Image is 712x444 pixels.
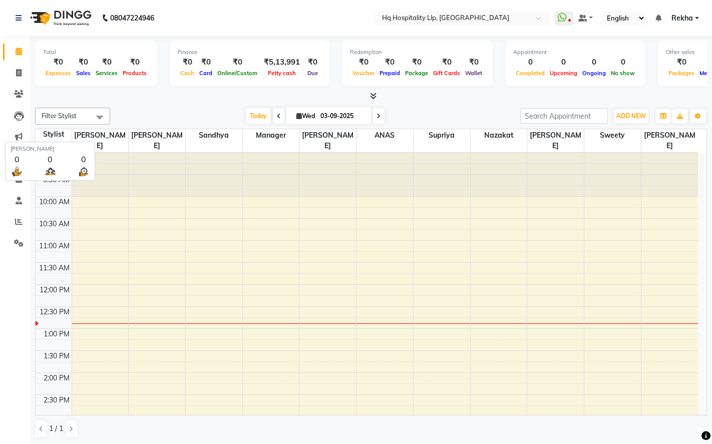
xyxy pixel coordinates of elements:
[36,129,72,140] div: Stylist
[513,57,547,68] div: 0
[299,129,356,152] span: [PERSON_NAME]
[608,57,637,68] div: 0
[74,70,93,77] span: Sales
[666,70,697,77] span: Packages
[93,57,120,68] div: ₹0
[260,57,304,68] div: ₹5,13,991
[43,70,74,77] span: Expenses
[471,129,527,142] span: Nazakat
[26,4,94,32] img: logo
[186,129,242,142] span: Sandhya
[357,129,413,142] span: ANAS
[77,165,90,178] img: wait_time.png
[74,57,93,68] div: ₹0
[120,57,149,68] div: ₹0
[431,70,463,77] span: Gift Cards
[37,263,72,273] div: 11:30 AM
[215,70,260,77] span: Online/Custom
[197,70,215,77] span: Card
[463,70,485,77] span: Wallet
[11,145,90,153] div: [PERSON_NAME]
[294,112,317,120] span: Wed
[43,48,149,57] div: Total
[305,70,320,77] span: Due
[513,70,547,77] span: Completed
[513,48,637,57] div: Appointment
[547,57,580,68] div: 0
[42,351,72,361] div: 1:30 PM
[43,57,74,68] div: ₹0
[580,57,608,68] div: 0
[42,329,72,339] div: 1:00 PM
[431,57,463,68] div: ₹0
[350,48,485,57] div: Redemption
[42,395,72,405] div: 2:30 PM
[93,70,120,77] span: Services
[37,219,72,229] div: 10:30 AM
[38,285,72,295] div: 12:00 PM
[42,373,72,383] div: 2:00 PM
[350,70,377,77] span: Voucher
[77,153,90,165] div: 0
[403,57,431,68] div: ₹0
[265,70,298,77] span: Petty cash
[304,57,321,68] div: ₹0
[547,70,580,77] span: Upcoming
[666,57,697,68] div: ₹0
[584,129,641,142] span: sweety
[463,57,485,68] div: ₹0
[11,153,23,165] div: 0
[215,57,260,68] div: ₹0
[317,109,368,124] input: 2025-09-03
[527,129,584,152] span: [PERSON_NAME]
[42,112,77,120] span: Filter Stylist
[403,70,431,77] span: Package
[414,129,470,142] span: Supriya
[72,129,129,152] span: [PERSON_NAME]
[129,129,185,152] span: [PERSON_NAME]
[614,109,648,123] button: ADD NEW
[178,48,321,57] div: Finance
[616,112,646,120] span: ADD NEW
[580,70,608,77] span: Ongoing
[178,57,197,68] div: ₹0
[49,423,63,434] span: 1 / 1
[44,165,57,178] img: queue.png
[520,108,608,124] input: Search Appointment
[38,307,72,317] div: 12:30 PM
[110,4,154,32] b: 08047224946
[377,57,403,68] div: ₹0
[350,57,377,68] div: ₹0
[37,197,72,207] div: 10:00 AM
[11,165,23,178] img: serve.png
[37,241,72,251] div: 11:00 AM
[641,129,698,152] span: [PERSON_NAME]
[377,70,403,77] span: Prepaid
[246,108,271,124] span: Today
[44,153,57,165] div: 0
[671,13,693,24] span: Rekha
[243,129,299,142] span: Manager
[608,70,637,77] span: No show
[178,70,197,77] span: Cash
[197,57,215,68] div: ₹0
[120,70,149,77] span: Products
